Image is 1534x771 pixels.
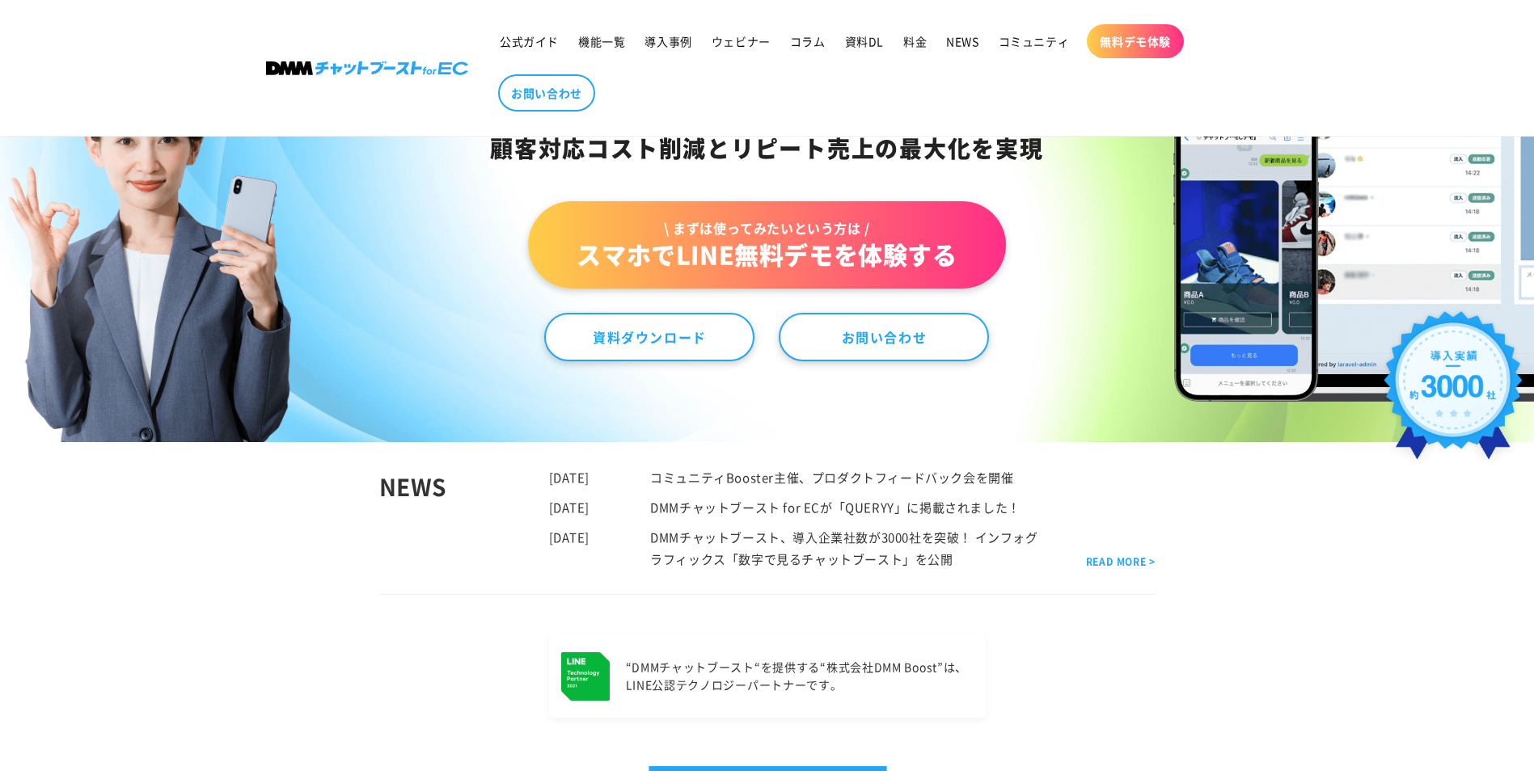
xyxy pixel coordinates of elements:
[790,34,826,48] span: コラム
[578,34,625,48] span: 機能一覧
[379,466,549,570] div: NEWS
[1087,24,1184,58] a: 無料デモ体験
[568,24,635,58] a: 機能一覧
[903,34,927,48] span: 料金
[511,86,582,100] span: お問い合わせ
[544,313,754,361] a: 資料ダウンロード
[1100,34,1171,48] span: 無料デモ体験
[549,469,590,486] time: [DATE]
[266,61,468,75] img: 株式会社DMM Boost
[644,34,691,48] span: 導入事例
[577,219,957,237] span: \ まずは使ってみたいという方は /
[702,24,780,58] a: ウェビナー
[650,499,1021,516] a: DMMチャットブースト for ECが「QUERYY」に掲載されました！
[936,24,988,58] a: NEWS
[626,659,968,694] p: “DMMチャットブースト“を提供する “株式会社DMM Boost”は、 LINE公認テクノロジーパートナーです。
[894,24,936,58] a: 料金
[712,34,771,48] span: ウェビナー
[650,529,1037,567] a: DMMチャットブースト、導入企業社数が3000社を突破！ インフォグラフィックス「数字で見るチャットブースト」を公開
[989,24,1080,58] a: コミュニティ
[946,34,978,48] span: NEWS
[500,34,559,48] span: 公式ガイド
[490,24,568,58] a: 公式ガイド
[650,469,1013,486] a: コミュニティBooster主催、プロダクトフィードバック会を開催
[1376,304,1530,478] img: 導入実績約3000社
[1086,553,1156,571] a: READ MORE >
[549,499,590,516] time: [DATE]
[528,201,1005,289] a: \ まずは使ってみたいという方は /スマホでLINE無料デモを体験する
[835,24,894,58] a: 資料DL
[780,24,835,58] a: コラム
[549,529,590,546] time: [DATE]
[635,24,701,58] a: 導入事例
[498,74,595,112] a: お問い合わせ
[779,313,989,361] a: お問い合わせ
[999,34,1070,48] span: コミュニティ
[845,34,884,48] span: 資料DL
